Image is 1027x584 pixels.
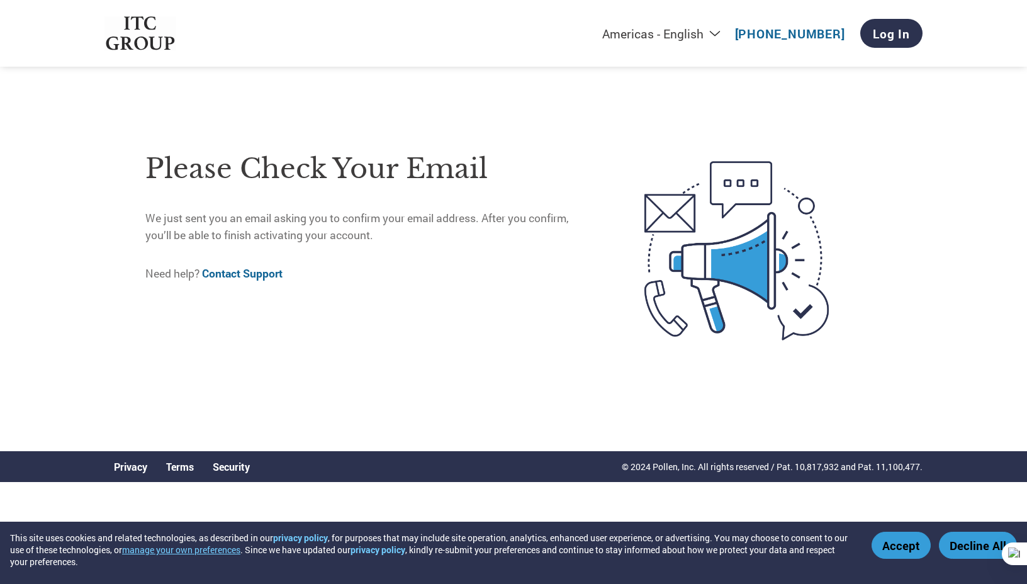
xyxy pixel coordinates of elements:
[735,26,845,42] a: [PHONE_NUMBER]
[351,544,405,556] a: privacy policy
[10,532,853,568] div: This site uses cookies and related technologies, as described in our , for purposes that may incl...
[104,16,176,51] img: ITC Group
[622,460,923,473] p: © 2024 Pollen, Inc. All rights reserved / Pat. 10,817,932 and Pat. 11,100,477.
[122,544,240,556] button: manage your own preferences
[213,460,250,473] a: Security
[939,532,1017,559] button: Decline All
[202,266,283,281] a: Contact Support
[273,532,328,544] a: privacy policy
[166,460,194,473] a: Terms
[145,210,592,244] p: We just sent you an email asking you to confirm your email address. After you confirm, you’ll be ...
[860,19,923,48] a: Log In
[592,138,882,362] img: open-email
[114,460,147,473] a: Privacy
[145,149,592,189] h1: Please check your email
[145,266,592,282] p: Need help?
[872,532,931,559] button: Accept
